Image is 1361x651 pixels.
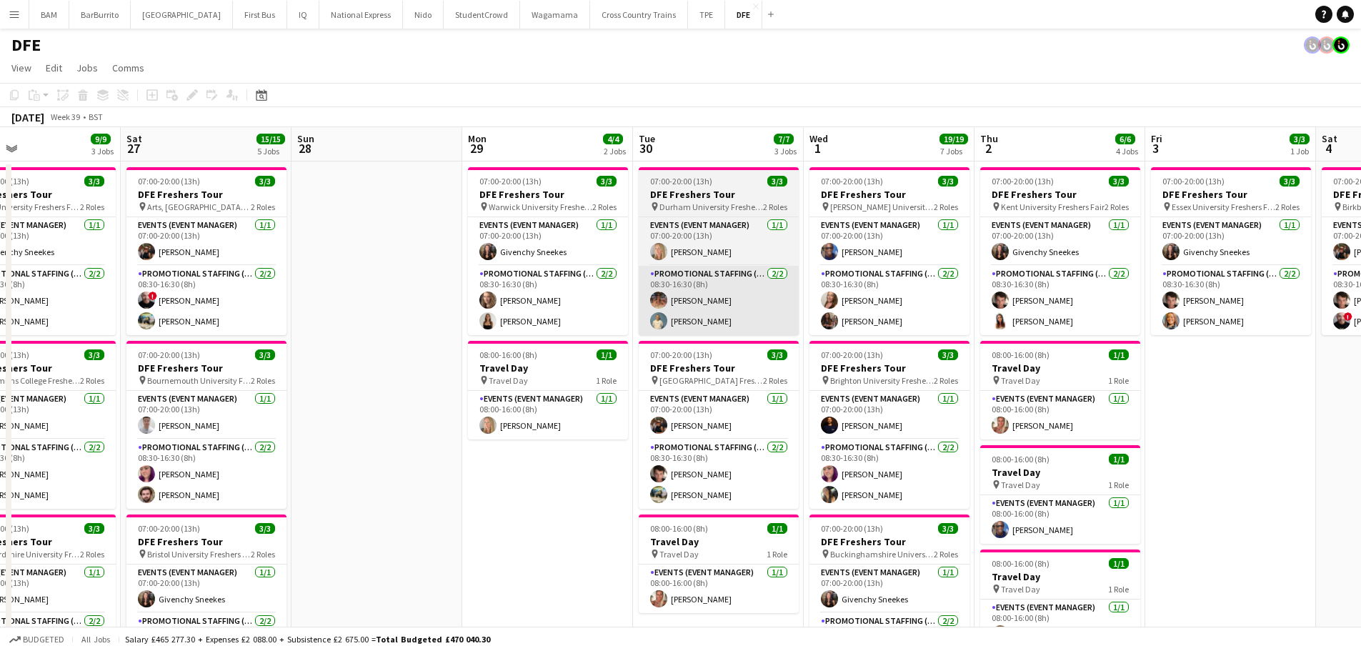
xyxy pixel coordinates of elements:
[597,349,617,360] span: 1/1
[256,134,285,144] span: 15/15
[1151,217,1311,266] app-card-role: Events (Event Manager)1/107:00-20:00 (13h)Givenchy Sneekes
[1109,454,1129,464] span: 1/1
[603,134,623,144] span: 4/4
[1172,202,1275,212] span: Essex University Freshers Fair
[763,202,787,212] span: 2 Roles
[980,391,1140,439] app-card-role: Events (Event Manager)1/108:00-16:00 (8h)[PERSON_NAME]
[980,495,1140,544] app-card-role: Events (Event Manager)1/108:00-16:00 (8h)[PERSON_NAME]
[1001,584,1040,595] span: Travel Day
[992,349,1050,360] span: 08:00-16:00 (8h)
[1109,176,1129,187] span: 3/3
[809,362,969,374] h3: DFE Freshers Tour
[91,134,111,144] span: 9/9
[468,132,487,145] span: Mon
[809,266,969,335] app-card-role: Promotional Staffing (Brand Ambassadors)2/208:30-16:30 (8h)[PERSON_NAME][PERSON_NAME]
[980,550,1140,648] app-job-card: 08:00-16:00 (8h)1/1Travel Day Travel Day1 RoleEvents (Event Manager)1/108:00-16:00 (8h)[PERSON_NAME]
[934,375,958,386] span: 2 Roles
[980,167,1140,335] app-job-card: 07:00-20:00 (13h)3/3DFE Freshers Tour Kent University Freshers Fair2 RolesEvents (Event Manager)1...
[639,132,655,145] span: Tue
[604,146,626,156] div: 2 Jobs
[1109,558,1129,569] span: 1/1
[479,349,537,360] span: 08:00-16:00 (8h)
[468,188,628,201] h3: DFE Freshers Tour
[138,176,200,187] span: 07:00-20:00 (13h)
[809,439,969,509] app-card-role: Promotional Staffing (Brand Ambassadors)2/208:30-16:30 (8h)[PERSON_NAME][PERSON_NAME]
[1304,36,1321,54] app-user-avatar: Tim Bodenham
[1001,479,1040,490] span: Travel Day
[980,600,1140,648] app-card-role: Events (Event Manager)1/108:00-16:00 (8h)[PERSON_NAME]
[650,176,712,187] span: 07:00-20:00 (13h)
[479,176,542,187] span: 07:00-20:00 (13h)
[255,176,275,187] span: 3/3
[468,167,628,335] app-job-card: 07:00-20:00 (13h)3/3DFE Freshers Tour Warwick University Freshers Fair2 RolesEvents (Event Manage...
[126,391,286,439] app-card-role: Events (Event Manager)1/107:00-20:00 (13h)[PERSON_NAME]
[809,341,969,509] div: 07:00-20:00 (13h)3/3DFE Freshers Tour Brighton University Freshers Fair2 RolesEvents (Event Manag...
[659,549,699,560] span: Travel Day
[251,202,275,212] span: 2 Roles
[80,549,104,560] span: 2 Roles
[255,523,275,534] span: 3/3
[147,375,251,386] span: Bournemouth University Freshers Fair
[1115,134,1135,144] span: 6/6
[596,375,617,386] span: 1 Role
[125,634,490,645] div: Salary £465 277.30 + Expenses £2 088.00 + Subsistence £2 675.00 =
[774,146,797,156] div: 3 Jobs
[592,202,617,212] span: 2 Roles
[489,375,528,386] span: Travel Day
[809,167,969,335] app-job-card: 07:00-20:00 (13h)3/3DFE Freshers Tour [PERSON_NAME] University Freshers Fair2 RolesEvents (Event ...
[1001,375,1040,386] span: Travel Day
[11,61,31,74] span: View
[126,341,286,509] app-job-card: 07:00-20:00 (13h)3/3DFE Freshers Tour Bournemouth University Freshers Fair2 RolesEvents (Event Ma...
[520,1,590,29] button: Wagamama
[1149,140,1162,156] span: 3
[1108,479,1129,490] span: 1 Role
[934,549,958,560] span: 2 Roles
[80,375,104,386] span: 2 Roles
[939,134,968,144] span: 19/19
[940,146,967,156] div: 7 Jobs
[938,176,958,187] span: 3/3
[7,632,66,647] button: Budgeted
[468,341,628,439] div: 08:00-16:00 (8h)1/1Travel Day Travel Day1 RoleEvents (Event Manager)1/108:00-16:00 (8h)[PERSON_NAME]
[650,523,708,534] span: 08:00-16:00 (8h)
[639,217,799,266] app-card-role: Events (Event Manager)1/107:00-20:00 (13h)[PERSON_NAME]
[489,202,592,212] span: Warwick University Freshers Fair
[830,202,934,212] span: [PERSON_NAME] University Freshers Fair
[1151,167,1311,335] div: 07:00-20:00 (13h)3/3DFE Freshers Tour Essex University Freshers Fair2 RolesEvents (Event Manager)...
[980,466,1140,479] h3: Travel Day
[251,375,275,386] span: 2 Roles
[91,146,114,156] div: 3 Jobs
[725,1,762,29] button: DFE
[106,59,150,77] a: Comms
[257,146,284,156] div: 5 Jobs
[126,188,286,201] h3: DFE Freshers Tour
[992,454,1050,464] span: 08:00-16:00 (8h)
[938,523,958,534] span: 3/3
[821,349,883,360] span: 07:00-20:00 (13h)
[1116,146,1138,156] div: 4 Jobs
[126,266,286,335] app-card-role: Promotional Staffing (Brand Ambassadors)2/208:30-16:30 (8h)![PERSON_NAME][PERSON_NAME]
[69,1,131,29] button: BarBurrito
[84,176,104,187] span: 3/3
[1318,36,1335,54] app-user-avatar: Tim Bodenham
[639,439,799,509] app-card-role: Promotional Staffing (Brand Ambassadors)2/208:30-16:30 (8h)[PERSON_NAME][PERSON_NAME]
[71,59,104,77] a: Jobs
[639,188,799,201] h3: DFE Freshers Tour
[639,515,799,613] app-job-card: 08:00-16:00 (8h)1/1Travel Day Travel Day1 RoleEvents (Event Manager)1/108:00-16:00 (8h)[PERSON_NAME]
[767,523,787,534] span: 1/1
[1275,202,1300,212] span: 2 Roles
[124,140,142,156] span: 27
[126,167,286,335] div: 07:00-20:00 (13h)3/3DFE Freshers Tour Arts, [GEOGRAPHIC_DATA] Freshers Fair2 RolesEvents (Event M...
[89,111,103,122] div: BST
[468,217,628,266] app-card-role: Events (Event Manager)1/107:00-20:00 (13h)Givenchy Sneekes
[980,570,1140,583] h3: Travel Day
[1290,146,1309,156] div: 1 Job
[1320,140,1337,156] span: 4
[468,391,628,439] app-card-role: Events (Event Manager)1/108:00-16:00 (8h)[PERSON_NAME]
[980,445,1140,544] div: 08:00-16:00 (8h)1/1Travel Day Travel Day1 RoleEvents (Event Manager)1/108:00-16:00 (8h)[PERSON_NAME]
[79,634,113,645] span: All jobs
[774,134,794,144] span: 7/7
